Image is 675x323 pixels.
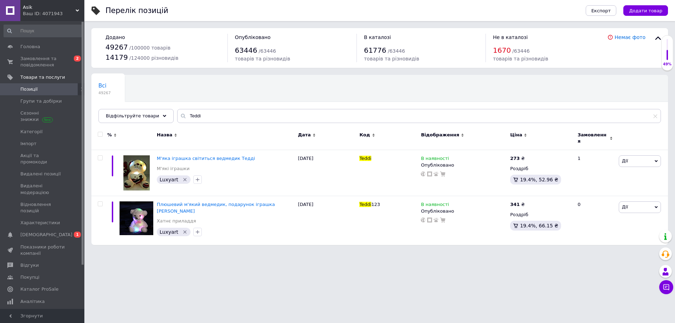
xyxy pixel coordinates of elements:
[20,74,65,80] span: Товари та послуги
[23,11,84,17] div: Ваш ID: 4071943
[359,132,370,138] span: Код
[20,286,58,292] span: Каталог ProSale
[20,232,72,238] span: [DEMOGRAPHIC_DATA]
[296,196,358,245] div: [DATE]
[578,132,608,144] span: Замовлення
[421,162,507,168] div: Опубліковано
[98,90,111,96] span: 49267
[586,5,617,16] button: Експорт
[129,55,179,61] span: / 124000 різновидів
[157,218,196,224] a: Хатнє приладдя
[235,34,271,40] span: Опубліковано
[371,202,380,207] span: 123
[493,34,528,40] span: Не в каталозі
[105,34,125,40] span: Додано
[364,56,419,62] span: товарів та різновидів
[20,44,40,50] span: Головна
[105,7,168,14] div: Перелік позицій
[106,113,159,118] span: Відфільтруйте товари
[421,132,459,138] span: Відображення
[20,141,37,147] span: Імпорт
[157,202,275,213] a: Плюшевий м'який ведмедик, подарунок іграшка [PERSON_NAME]
[629,8,662,13] span: Додати товар
[98,83,107,89] span: Всі
[615,34,645,40] a: Немає фото
[20,110,65,123] span: Сезонні знижки
[4,25,83,37] input: Пошук
[296,150,358,196] div: [DATE]
[510,132,522,138] span: Ціна
[74,56,81,62] span: 2
[123,155,150,190] img: Мягкая игрушка светящийся мишка Тедди
[493,56,548,62] span: товарів та різновидів
[421,202,449,209] span: В наявності
[493,46,511,54] span: 1670
[20,129,43,135] span: Категорії
[662,62,673,67] div: 49%
[182,229,188,235] svg: Видалити мітку
[235,56,290,62] span: товарів та різновидів
[364,34,391,40] span: В каталозі
[160,177,178,182] span: Luxyart
[157,132,172,138] span: Назва
[622,158,628,163] span: Дії
[177,109,661,123] input: Пошук по назві позиції, артикулу і пошуковим запитам
[510,201,525,208] div: ₴
[359,156,371,161] span: Teddi
[364,46,386,54] span: 61776
[510,166,572,172] div: Роздріб
[622,204,628,209] span: Дії
[510,212,572,218] div: Роздріб
[421,156,449,163] span: В наявності
[623,5,668,16] button: Додати товар
[20,153,65,165] span: Акції та промокоди
[421,208,507,214] div: Опубліковано
[298,132,311,138] span: Дата
[20,56,65,68] span: Замовлення та повідомлення
[20,298,45,305] span: Аналітика
[160,229,178,235] span: Luxyart
[157,166,189,172] a: М'які іграшки
[120,201,153,235] img: Плюшевый мягкий мишка, подарок игрушка мишка Белый
[591,8,611,13] span: Експорт
[510,155,525,162] div: ₴
[129,45,171,51] span: / 100000 товарів
[20,262,39,269] span: Відгуки
[105,43,128,51] span: 49267
[74,232,81,238] span: 1
[388,48,405,54] span: / 63446
[259,48,276,54] span: / 63446
[512,48,529,54] span: / 63446
[107,132,112,138] span: %
[157,156,255,161] a: М'яка іграшка світиться ведмедик Тедді
[20,183,65,195] span: Видалені модерацією
[20,274,39,280] span: Покупці
[520,177,558,182] span: 19.4%, 52.96 ₴
[20,201,65,214] span: Відновлення позицій
[659,280,673,294] button: Чат з покупцем
[20,244,65,257] span: Показники роботи компанії
[520,223,558,228] span: 19.4%, 66.15 ₴
[573,196,617,245] div: 0
[573,150,617,196] div: 1
[235,46,257,54] span: 63446
[20,220,60,226] span: Характеристики
[510,202,520,207] b: 341
[20,171,61,177] span: Видалені позиції
[23,4,76,11] span: Asik
[20,86,38,92] span: Позиції
[359,202,371,207] span: Teddi
[20,98,62,104] span: Групи та добірки
[182,177,188,182] svg: Видалити мітку
[510,156,520,161] b: 273
[105,53,128,62] span: 14179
